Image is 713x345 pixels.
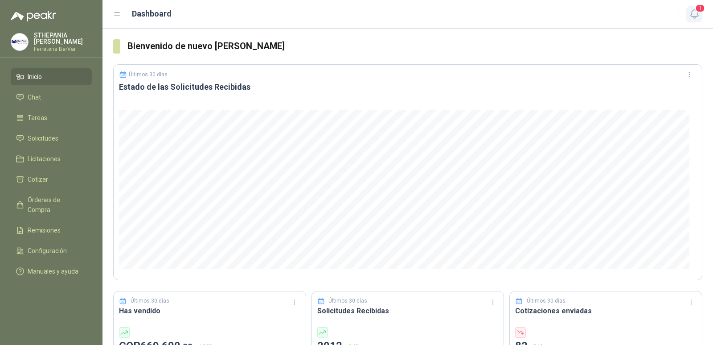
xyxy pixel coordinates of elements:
[119,305,300,316] h3: Has vendido
[28,113,47,123] span: Tareas
[515,305,697,316] h3: Cotizaciones enviadas
[34,32,92,45] p: STHEPANIA [PERSON_NAME]
[28,154,61,164] span: Licitaciones
[28,266,78,276] span: Manuales y ayuda
[695,4,705,12] span: 1
[132,8,172,20] h1: Dashboard
[127,39,702,53] h3: Bienvenido de nuevo [PERSON_NAME]
[129,71,168,78] p: Últimos 30 días
[34,46,92,52] p: Ferreteria BerVar
[11,222,92,239] a: Remisiones
[527,297,565,305] p: Últimos 30 días
[131,297,169,305] p: Últimos 30 días
[11,68,92,85] a: Inicio
[686,6,702,22] button: 1
[317,305,499,316] h3: Solicitudes Recibidas
[11,150,92,167] a: Licitaciones
[11,89,92,106] a: Chat
[28,175,48,184] span: Cotizar
[11,242,92,259] a: Configuración
[328,297,367,305] p: Últimos 30 días
[11,171,92,188] a: Cotizar
[119,82,697,92] h3: Estado de las Solicitudes Recibidas
[11,109,92,126] a: Tareas
[28,195,83,215] span: Órdenes de Compra
[11,11,56,21] img: Logo peakr
[11,33,28,50] img: Company Logo
[28,225,61,235] span: Remisiones
[28,133,58,143] span: Solicitudes
[11,191,92,218] a: Órdenes de Compra
[11,130,92,147] a: Solicitudes
[28,92,41,102] span: Chat
[11,263,92,280] a: Manuales y ayuda
[28,72,42,82] span: Inicio
[28,246,67,256] span: Configuración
